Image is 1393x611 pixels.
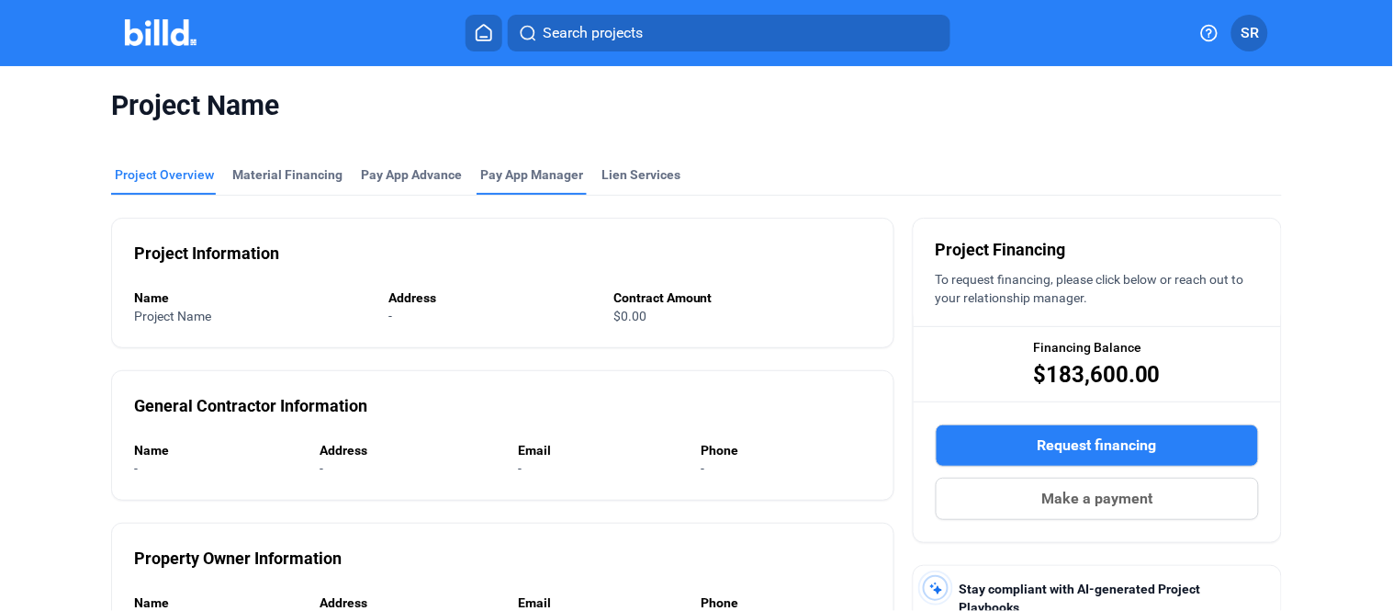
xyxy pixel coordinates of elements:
div: Project Information [134,241,279,266]
span: - [702,461,705,476]
button: Search projects [508,15,950,51]
span: Financing Balance [1033,338,1141,356]
button: SR [1231,15,1268,51]
div: Address [388,289,595,307]
span: Project Name [134,309,211,323]
div: Name [134,441,301,459]
span: Make a payment [1041,488,1152,510]
div: Property Owner Information [134,546,342,571]
button: Make a payment [936,478,1259,520]
div: General Contractor Information [134,393,367,419]
img: Billd Company Logo [125,19,197,46]
span: $0.00 [613,309,646,323]
span: - [320,461,323,476]
div: Contract Amount [613,289,871,307]
div: Name [134,289,370,307]
span: Project Name [111,88,1281,123]
div: Lien Services [601,165,680,184]
span: $183,600.00 [1033,360,1161,390]
button: Request financing [936,424,1259,467]
span: Search projects [543,22,643,44]
span: SR [1241,22,1259,44]
span: Project Financing [936,237,1066,263]
span: Request financing [1038,435,1157,457]
div: Address [320,441,500,459]
span: Pay App Manager [480,165,583,184]
div: Phone [702,441,871,459]
span: - [388,309,392,323]
span: - [518,461,522,476]
div: Email [518,441,683,459]
span: - [134,461,138,476]
span: To request financing, please click below or reach out to your relationship manager. [936,272,1244,305]
div: Pay App Advance [361,165,462,184]
div: Project Overview [115,165,214,184]
div: Material Financing [232,165,343,184]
